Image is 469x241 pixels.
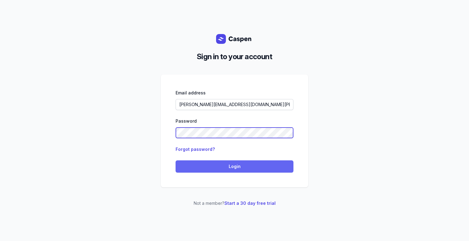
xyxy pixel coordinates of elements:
[166,51,303,62] h2: Sign in to your account
[176,147,215,152] a: Forgot password?
[176,117,293,125] div: Password
[176,160,293,173] button: Login
[176,99,293,110] input: Enter your email address...
[179,163,290,170] span: Login
[224,201,276,206] a: Start a 30 day free trial
[176,89,293,97] div: Email address
[161,200,308,207] p: Not a member?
